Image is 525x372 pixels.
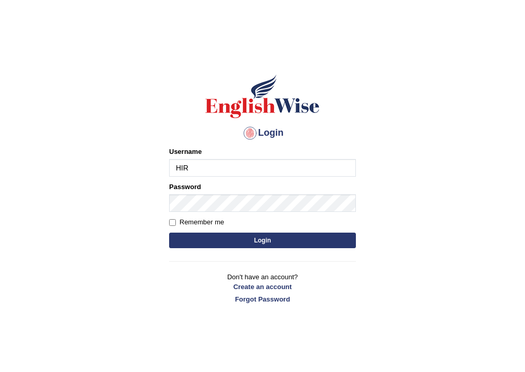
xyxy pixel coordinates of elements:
[169,182,201,192] label: Password
[169,294,356,304] a: Forgot Password
[169,217,224,227] label: Remember me
[169,272,356,304] p: Don't have an account?
[169,282,356,292] a: Create an account
[203,73,322,120] img: Logo of English Wise sign in for intelligent practice with AI
[169,219,176,226] input: Remember me
[169,147,202,156] label: Username
[169,233,356,248] button: Login
[169,125,356,141] h4: Login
